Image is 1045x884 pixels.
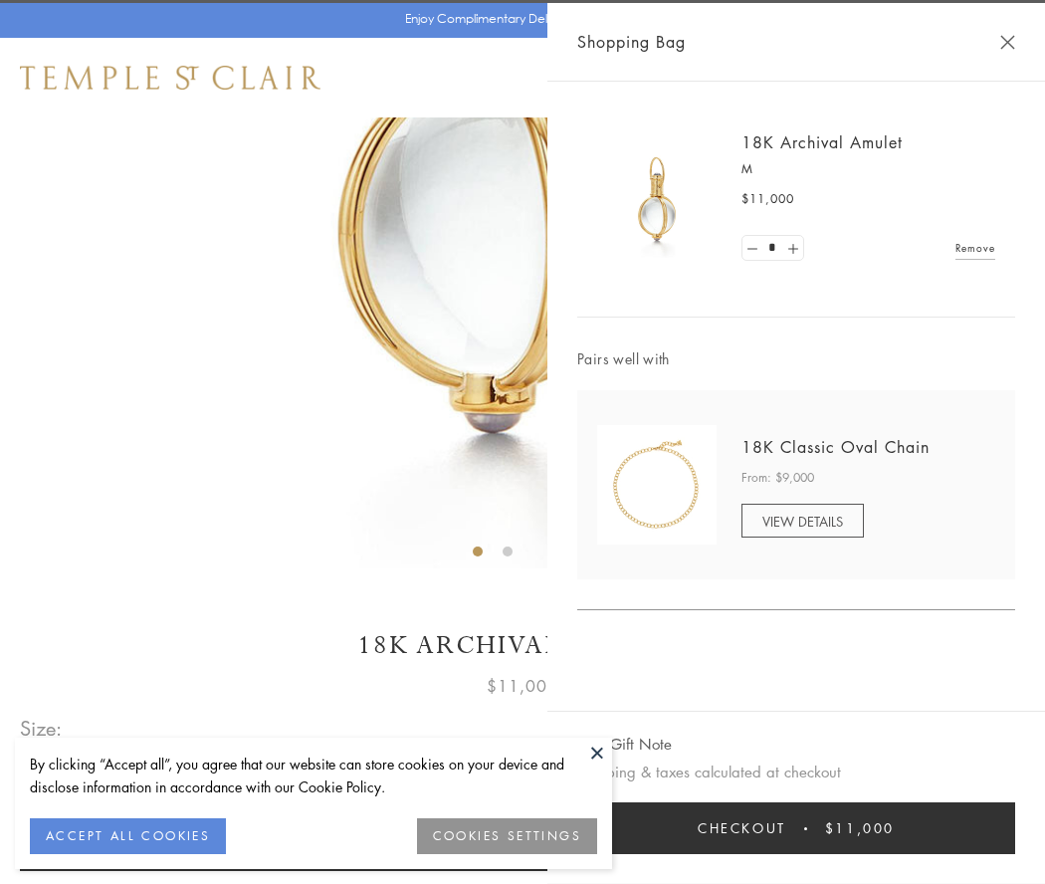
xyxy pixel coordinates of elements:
[30,818,226,854] button: ACCEPT ALL COOKIES
[597,425,717,545] img: N88865-OV18
[782,236,802,261] a: Set quantity to 2
[955,237,995,259] a: Remove
[741,436,930,458] a: 18K Classic Oval Chain
[417,818,597,854] button: COOKIES SETTINGS
[741,468,814,488] span: From: $9,000
[577,802,1015,854] button: Checkout $11,000
[741,504,864,538] a: VIEW DETAILS
[20,66,320,90] img: Temple St. Clair
[825,817,895,839] span: $11,000
[577,29,686,55] span: Shopping Bag
[1000,35,1015,50] button: Close Shopping Bag
[487,673,558,699] span: $11,000
[698,817,786,839] span: Checkout
[577,732,672,757] button: Add Gift Note
[741,189,794,209] span: $11,000
[20,628,1025,663] h1: 18K Archival Amulet
[742,236,762,261] a: Set quantity to 0
[741,131,903,153] a: 18K Archival Amulet
[597,139,717,259] img: 18K Archival Amulet
[20,712,64,745] span: Size:
[741,159,995,179] p: M
[405,9,631,29] p: Enjoy Complimentary Delivery & Returns
[762,512,843,531] span: VIEW DETAILS
[577,760,1015,784] p: Shipping & taxes calculated at checkout
[30,753,597,798] div: By clicking “Accept all”, you agree that our website can store cookies on your device and disclos...
[577,347,1015,370] span: Pairs well with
